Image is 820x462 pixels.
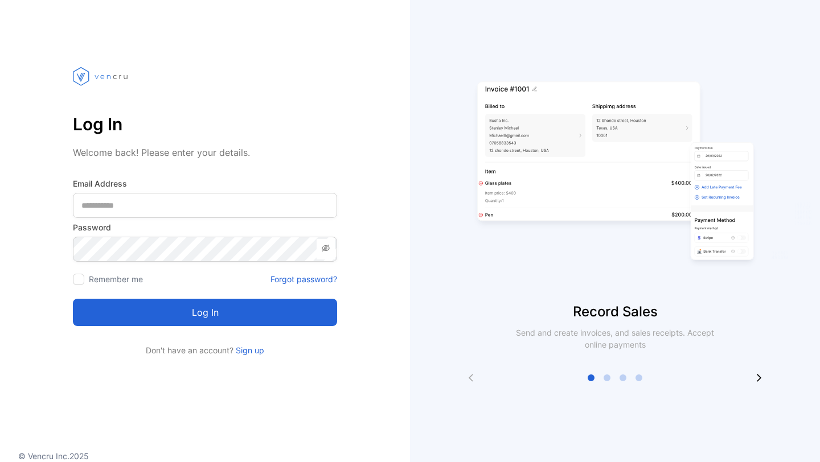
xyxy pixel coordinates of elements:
p: Record Sales [410,302,820,322]
a: Sign up [233,345,264,355]
p: Don't have an account? [73,344,337,356]
label: Password [73,221,337,233]
p: Send and create invoices, and sales receipts. Accept online payments [506,327,724,350]
p: Welcome back! Please enter your details. [73,146,337,159]
img: vencru logo [73,46,130,107]
label: Remember me [89,274,143,284]
p: Log In [73,110,337,138]
button: Log in [73,299,337,326]
label: Email Address [73,178,337,189]
a: Forgot password? [270,273,337,285]
img: slider image [473,46,757,302]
